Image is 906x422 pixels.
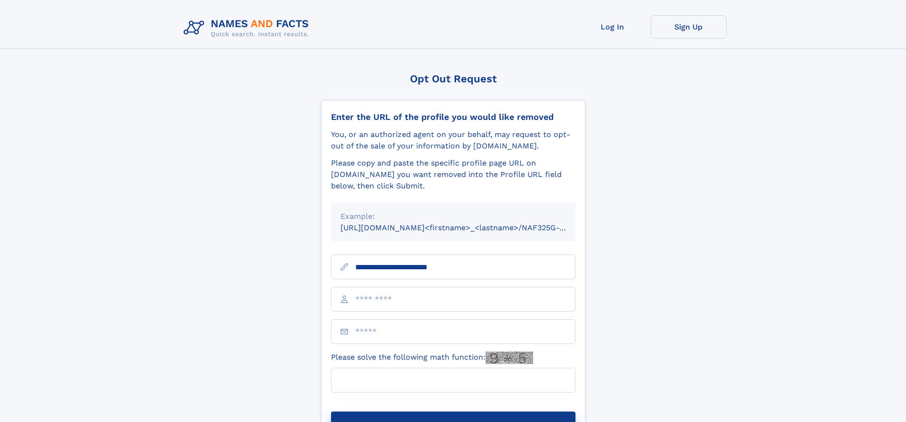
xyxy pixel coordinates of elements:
div: Opt Out Request [321,73,585,85]
small: [URL][DOMAIN_NAME]<firstname>_<lastname>/NAF325G-xxxxxxxx [341,223,594,232]
a: Log In [575,15,651,39]
div: Enter the URL of the profile you would like removed [331,112,575,122]
a: Sign Up [651,15,727,39]
div: Example: [341,211,566,222]
label: Please solve the following math function: [331,352,533,364]
div: Please copy and paste the specific profile page URL on [DOMAIN_NAME] you want removed into the Pr... [331,157,575,192]
div: You, or an authorized agent on your behalf, may request to opt-out of the sale of your informatio... [331,129,575,152]
img: Logo Names and Facts [180,15,317,41]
